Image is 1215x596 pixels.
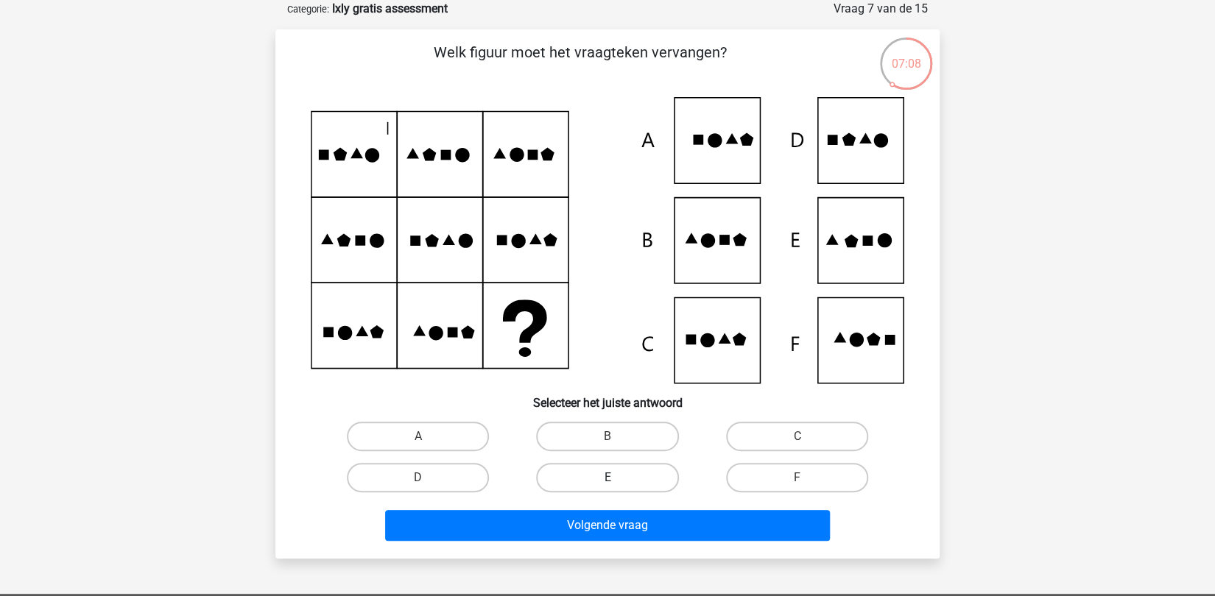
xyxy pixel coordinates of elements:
label: C [726,422,868,451]
label: B [536,422,678,451]
button: Volgende vraag [385,510,831,541]
div: 07:08 [878,36,934,73]
label: F [726,463,868,492]
h6: Selecteer het juiste antwoord [299,384,916,410]
small: Categorie: [287,4,329,15]
label: A [347,422,489,451]
strong: Ixly gratis assessment [332,1,448,15]
p: Welk figuur moet het vraagteken vervangen? [299,41,861,85]
label: E [536,463,678,492]
label: D [347,463,489,492]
